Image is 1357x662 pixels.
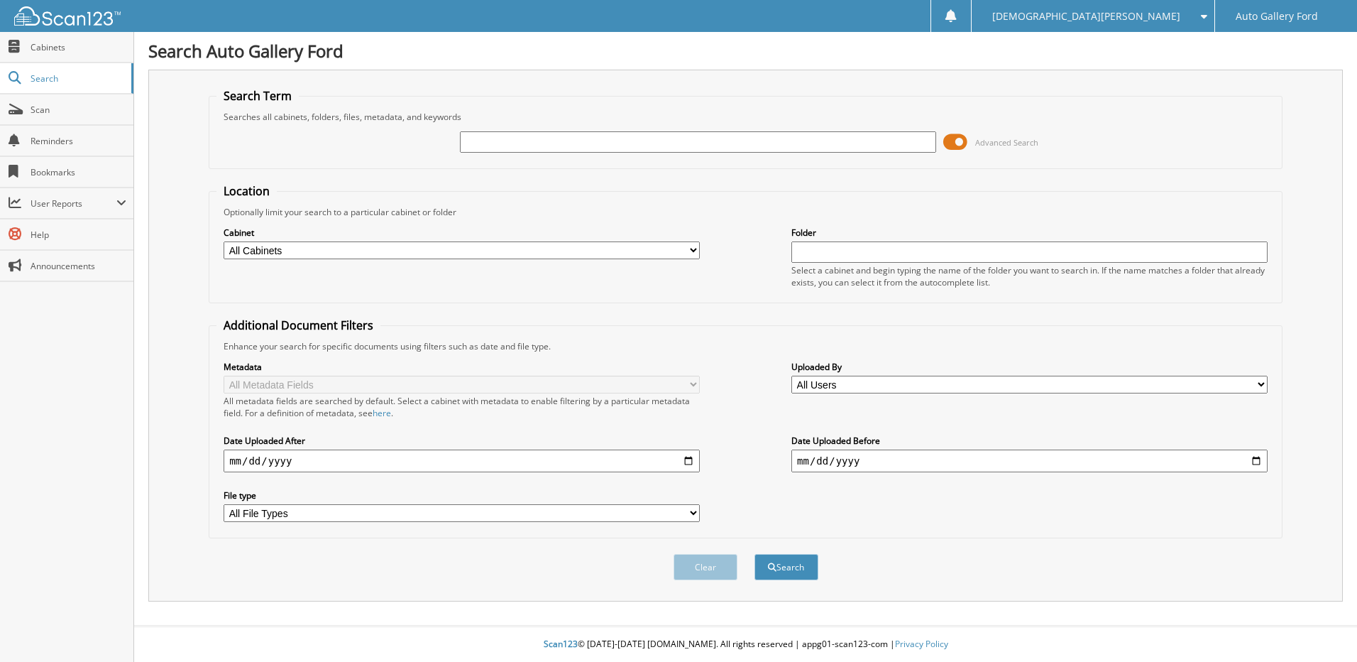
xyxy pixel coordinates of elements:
[791,450,1268,472] input: end
[224,395,700,419] div: All metadata fields are searched by default. Select a cabinet with metadata to enable filtering b...
[791,435,1268,447] label: Date Uploaded Before
[31,72,124,85] span: Search
[791,264,1268,288] div: Select a cabinet and begin typing the name of the folder you want to search in. If the name match...
[224,227,700,239] label: Cabinet
[216,206,1275,218] div: Optionally limit your search to a particular cabinet or folder
[31,166,126,178] span: Bookmarks
[791,361,1268,373] label: Uploaded By
[224,489,700,501] label: File type
[216,318,380,333] legend: Additional Document Filters
[674,554,737,580] button: Clear
[224,435,700,447] label: Date Uploaded After
[14,6,121,26] img: scan123-logo-white.svg
[216,183,277,199] legend: Location
[31,229,126,241] span: Help
[975,137,1038,148] span: Advanced Search
[544,638,578,650] span: Scan123
[224,361,700,373] label: Metadata
[216,111,1275,123] div: Searches all cabinets, folders, files, metadata, and keywords
[31,41,126,53] span: Cabinets
[992,12,1180,21] span: [DEMOGRAPHIC_DATA][PERSON_NAME]
[31,197,116,210] span: User Reports
[148,39,1343,63] h1: Search Auto Gallery Ford
[134,627,1357,662] div: © [DATE]-[DATE] [DOMAIN_NAME]. All rights reserved | appg01-scan123-com |
[895,638,948,650] a: Privacy Policy
[31,260,126,272] span: Announcements
[216,340,1275,352] div: Enhance your search for specific documents using filters such as date and file type.
[31,104,126,116] span: Scan
[1236,12,1318,21] span: Auto Gallery Ford
[31,135,126,147] span: Reminders
[754,554,818,580] button: Search
[373,407,391,419] a: here
[791,227,1268,239] label: Folder
[216,88,299,104] legend: Search Term
[224,450,700,472] input: start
